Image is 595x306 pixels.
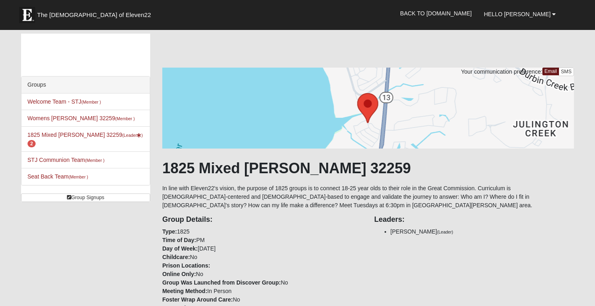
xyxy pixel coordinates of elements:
a: Hello [PERSON_NAME] [478,4,562,24]
a: Email [542,68,559,75]
strong: Group Was Launched from Discover Group: [162,279,281,286]
li: [PERSON_NAME] [391,227,574,236]
span: Your communication preference: [461,68,542,75]
small: (Leader) [437,229,453,234]
strong: Type: [162,228,177,235]
span: The [DEMOGRAPHIC_DATA] of Eleven22 [37,11,151,19]
span: number of pending members [28,140,36,147]
small: (Member ) [85,158,104,163]
a: STJ Communion Team(Member ) [28,157,105,163]
h4: Group Details: [162,215,362,224]
strong: Prison Locations: [162,262,210,269]
h4: Leaders: [374,215,574,224]
h1: 1825 Mixed [PERSON_NAME] 32259 [162,159,574,177]
a: 1825 Mixed [PERSON_NAME] 32259(Leader) 2 [28,132,143,147]
small: (Member ) [115,116,135,121]
a: Womens [PERSON_NAME] 32259(Member ) [28,115,135,121]
a: Seat Back Team(Member ) [28,173,88,180]
a: The [DEMOGRAPHIC_DATA] of Eleven22 [15,3,177,23]
div: Groups [21,76,150,93]
strong: Time of Day: [162,237,196,243]
small: (Member ) [68,174,88,179]
strong: Day of Week: [162,245,198,252]
a: Back to [DOMAIN_NAME] [394,3,478,23]
small: (Member ) [81,100,101,104]
strong: Online Only: [162,271,196,277]
strong: Childcare: [162,254,190,260]
img: Eleven22 logo [19,7,35,23]
span: Hello [PERSON_NAME] [484,11,550,17]
small: (Leader ) [122,133,143,138]
a: SMS [559,68,574,76]
a: Welcome Team - STJ(Member ) [28,98,101,105]
strong: Meeting Method: [162,288,207,294]
a: Group Signups [21,193,150,202]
